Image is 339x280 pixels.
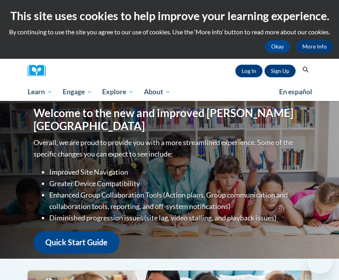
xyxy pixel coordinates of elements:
[49,189,305,212] li: Enhanced Group Collaboration Tools (Action plans, Group communication and collaboration tools, re...
[28,65,51,77] img: Logo brand
[22,83,317,101] div: Main menu
[265,40,290,53] button: Okay
[58,83,97,101] a: Engage
[97,83,139,101] a: Explore
[139,83,176,101] a: About
[22,83,58,101] a: Learn
[307,248,333,274] iframe: Button to launch messaging window
[300,65,311,75] button: Search
[296,40,333,53] a: More Info
[264,65,296,77] a: Register
[34,231,119,254] a: Quick Start Guide
[63,87,92,97] span: Engage
[28,87,52,97] span: Learn
[6,8,333,24] h2: This site uses cookies to help improve your learning experience.
[102,87,134,97] span: Explore
[49,178,305,189] li: Greater Device Compatibility
[34,137,305,160] p: Overall, we are proud to provide you with a more streamlined experience. Some of the specific cha...
[49,166,305,178] li: Improved Site Navigation
[6,28,333,36] p: By continuing to use the site you agree to our use of cookies. Use the ‘More info’ button to read...
[144,87,171,97] span: About
[49,212,305,224] li: Diminished progression issues (site lag, video stalling, and playback issues)
[274,84,317,100] a: En español
[34,106,305,133] h1: Welcome to the new and improved [PERSON_NAME][GEOGRAPHIC_DATA]
[28,65,51,77] a: Cox Campus
[279,88,312,96] span: En español
[235,65,263,77] a: Log In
